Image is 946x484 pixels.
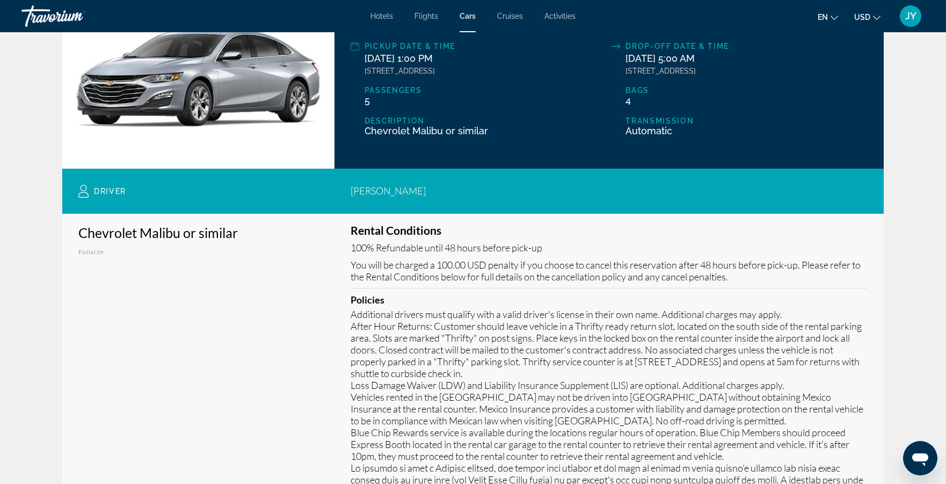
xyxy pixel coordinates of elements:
[544,12,576,20] a: Activities
[351,242,868,254] p: 100% Refundable until 48 hours before pick-up
[905,11,916,21] span: JY
[78,225,318,241] h3: Chevrolet Malibu or similar
[365,67,607,75] div: [STREET_ADDRESS]
[351,379,868,391] p: Loss Damage Waiver (LDW) and Liability Insurance Supplement (LIS) are optional. Additional charge...
[365,125,607,136] div: Chevrolet Malibu or similar
[78,249,318,256] p: Fullsize
[365,86,607,95] div: Passengers
[351,308,868,320] p: Additional drivers must qualify with a valid driver's license in their own name. Additional charg...
[625,40,868,53] div: Drop-off Date & Time
[351,259,868,283] p: You will be charged a 100.00 USD penalty if you choose to cancel this reservation after 48 hours ...
[625,53,695,64] span: [DATE] 5:00 AM
[897,5,925,27] button: User Menu
[365,40,607,53] div: Pickup Date & Time
[854,9,880,25] button: Change currency
[370,12,393,20] a: Hotels
[351,294,868,306] p: Policies
[365,95,607,106] div: 5
[497,12,523,20] a: Cruises
[351,320,868,379] p: After Hour Returns: Customer should leave vehicle in a Thrifty ready return slot, located on the ...
[625,95,868,106] div: 4
[818,13,828,21] span: en
[414,12,438,20] a: Flights
[365,53,433,64] span: [DATE] 1:00 PM
[351,427,868,462] p: Blue Chip Rewards service is available during the locations regular hours of operation. Blue Chip...
[351,391,868,427] p: Vehicles rented in the [GEOGRAPHIC_DATA] may not be driven into [GEOGRAPHIC_DATA] without obtaini...
[351,225,868,236] h3: Rental Conditions
[818,9,838,25] button: Change language
[903,441,937,475] iframe: Button to launch messaging window
[94,187,126,196] span: Driver
[854,13,870,21] span: USD
[345,185,868,197] div: [PERSON_NAME]
[625,67,868,75] div: [STREET_ADDRESS]
[625,86,868,95] div: Bags
[625,125,868,136] div: Automatic
[625,117,868,125] div: Transmission
[62,9,334,145] img: Chevrolet Malibu or similar
[21,2,129,30] a: Travorium
[460,12,476,20] a: Cars
[365,117,607,125] div: Description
